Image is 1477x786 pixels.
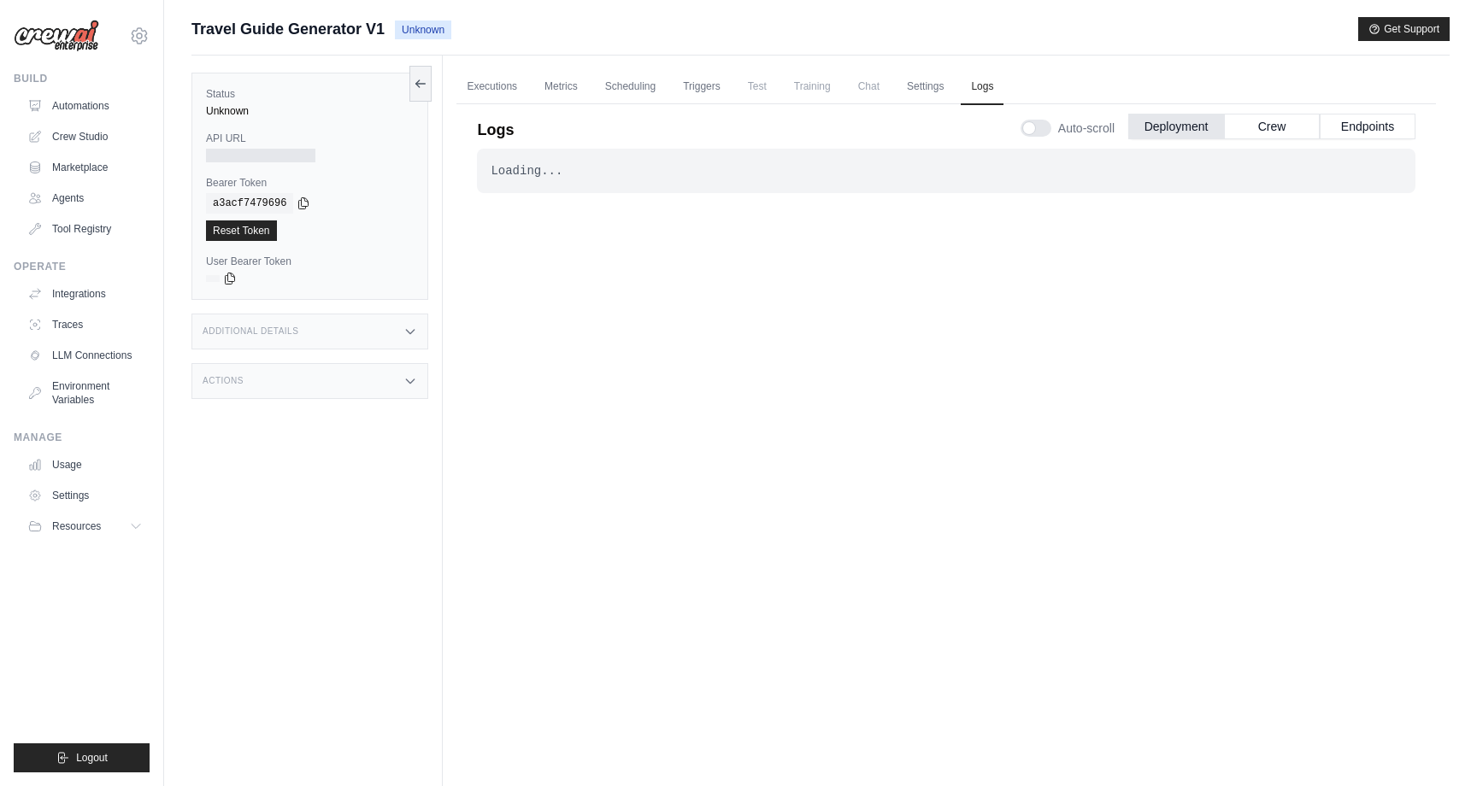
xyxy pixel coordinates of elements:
[76,751,108,765] span: Logout
[14,260,150,273] div: Operate
[14,743,150,772] button: Logout
[21,92,150,120] a: Automations
[21,280,150,308] a: Integrations
[191,17,385,41] span: Travel Guide Generator V1
[1224,114,1320,139] button: Crew
[961,69,1003,105] a: Logs
[14,72,150,85] div: Build
[21,185,150,212] a: Agents
[206,104,414,118] div: Unknown
[206,193,293,214] code: a3acf7479696
[673,69,731,105] a: Triggers
[21,372,150,414] a: Environment Variables
[534,69,588,105] a: Metrics
[21,154,150,181] a: Marketplace
[52,519,101,533] span: Resources
[1358,17,1450,41] button: Get Support
[203,376,244,386] h3: Actions
[1058,120,1115,137] span: Auto-scroll
[14,20,99,52] img: Logo
[1128,114,1224,139] button: Deployment
[395,21,451,39] span: Unknown
[491,162,1402,179] div: Loading...
[206,132,414,145] label: API URL
[21,311,150,338] a: Traces
[206,220,277,241] a: Reset Token
[206,87,414,101] label: Status
[848,69,890,103] span: Chat is not available until the deployment is complete
[206,255,414,268] label: User Bearer Token
[897,69,954,105] a: Settings
[456,69,527,105] a: Executions
[21,451,150,478] a: Usage
[21,123,150,150] a: Crew Studio
[203,326,298,337] h3: Additional Details
[21,215,150,243] a: Tool Registry
[14,431,150,444] div: Manage
[1392,704,1477,786] div: 채팅 위젯
[206,176,414,190] label: Bearer Token
[21,513,150,540] button: Resources
[784,69,841,103] span: Training is not available until the deployment is complete
[1392,704,1477,786] iframe: Chat Widget
[738,69,777,103] span: Test
[477,118,514,142] p: Logs
[21,482,150,509] a: Settings
[1320,114,1415,139] button: Endpoints
[21,342,150,369] a: LLM Connections
[595,69,666,105] a: Scheduling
